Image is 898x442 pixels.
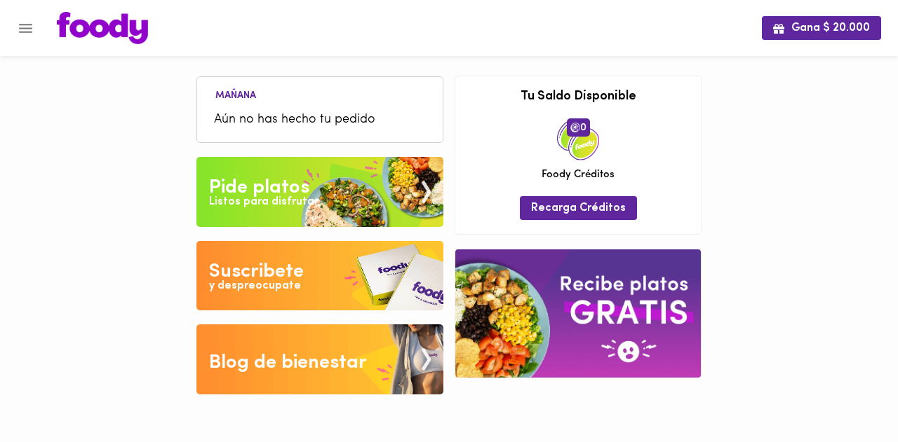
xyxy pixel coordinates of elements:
img: referral-banner.png [455,249,701,378]
span: Aún no has hecho tu pedido [214,111,426,130]
span: 0 [567,118,590,137]
button: Menu [8,11,43,46]
h3: Tu Saldo Disponible [466,90,690,104]
div: Listos para disfrutar [209,194,319,210]
img: logo.png [57,12,148,44]
span: Foody Créditos [542,167,615,182]
img: Pide un Platos [196,157,443,227]
img: foody-creditos.png [570,123,580,132]
li: Mañana [204,88,267,101]
div: Suscribete [209,258,304,286]
span: Gana $ 20.000 [773,22,870,35]
button: Gana $ 20.000 [762,16,881,39]
div: y despreocupate [209,278,301,294]
div: Pide platos [209,174,309,202]
button: Recarga Créditos [520,196,637,219]
img: Blog de bienestar [196,324,443,394]
img: credits-package.png [557,118,599,160]
div: Blog de bienestar [209,349,367,377]
img: Disfruta bajar de peso [196,241,443,311]
iframe: Messagebird Livechat Widget [817,361,884,428]
span: Recarga Créditos [531,202,626,215]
